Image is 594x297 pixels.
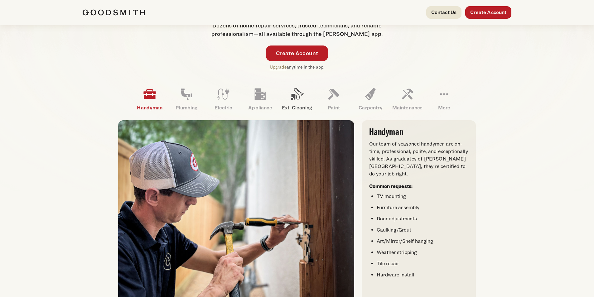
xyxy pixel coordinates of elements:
p: Ext. Cleaning [278,104,315,112]
a: Create Account [465,6,511,19]
h3: Handyman [369,128,468,137]
li: Weather stripping [377,249,468,256]
p: Our team of seasoned handymen are on-time, professional, polite, and exceptionally skilled. As gr... [369,140,468,178]
p: More [426,104,462,112]
p: Plumbing [168,104,205,112]
a: Carpentry [352,83,389,115]
p: Carpentry [352,104,389,112]
p: Handyman [131,104,168,112]
p: Paint [315,104,352,112]
a: Upgrade [270,64,287,69]
a: Ext. Cleaning [278,83,315,115]
p: Electric [205,104,242,112]
a: Handyman [131,83,168,115]
p: Appliance [242,104,278,112]
p: anytime in the app. [270,64,325,71]
p: Maintenance [389,104,426,112]
li: Door adjustments [377,215,468,223]
li: Hardware install [377,271,468,279]
li: TV mounting [377,193,468,200]
li: Caulking/Grout [377,226,468,234]
li: Art/Mirror/Shelf hanging [377,237,468,245]
a: Plumbing [168,83,205,115]
a: Create Account [266,46,328,61]
a: Paint [315,83,352,115]
li: Furniture assembly [377,204,468,211]
a: More [426,83,462,115]
strong: Common requests: [369,183,413,189]
img: Goodsmith [83,9,145,16]
a: Maintenance [389,83,426,115]
li: Tile repair [377,260,468,267]
span: Dozens of home repair services, trusted technicians, and reliable professionalism—all available t... [211,22,383,37]
a: Contact Us [426,6,462,19]
a: Appliance [242,83,278,115]
a: Electric [205,83,242,115]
